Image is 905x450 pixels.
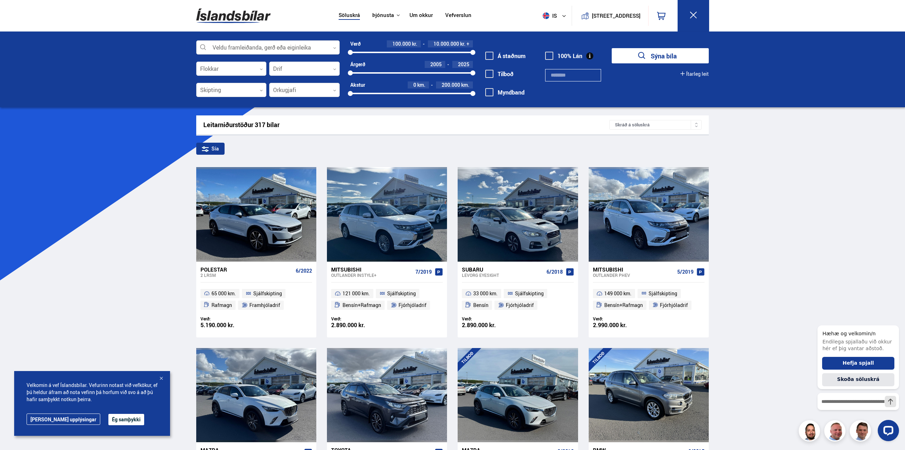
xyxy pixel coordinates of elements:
[392,40,411,47] span: 100.000
[461,82,469,88] span: km.
[108,414,144,425] button: Ég samþykki
[200,266,293,273] div: Polestar
[680,71,709,77] button: Ítarleg leit
[203,121,610,129] div: Leitarniðurstöður 317 bílar
[331,316,387,321] div: Verð:
[576,6,644,26] a: [STREET_ADDRESS]
[27,382,158,403] span: Velkomin á vef Íslandsbílar. Vefurinn notast við vefkökur, ef þú heldur áfram að nota vefinn þá h...
[593,316,649,321] div: Verð:
[434,40,459,47] span: 10.000.000
[211,289,236,298] span: 65 000 km.
[343,301,381,309] span: Bensín+Rafmagn
[462,316,518,321] div: Verð:
[200,316,256,321] div: Verð:
[485,89,525,96] label: Myndband
[506,301,534,309] span: Fjórhjóladrif
[413,81,416,88] span: 0
[515,289,544,298] span: Sjálfskipting
[609,120,702,130] div: Skráð á söluskrá
[343,289,370,298] span: 121 000 km.
[445,12,471,19] a: Vefverslun
[200,273,293,278] div: 2 LRSM
[595,13,638,19] button: [STREET_ADDRESS]
[593,273,674,278] div: Outlander PHEV
[253,289,282,298] span: Sjálfskipting
[589,262,709,337] a: Mitsubishi Outlander PHEV 5/2019 149 000 km. Sjálfskipting Bensín+Rafmagn Fjórhjóladrif Verð: 2.9...
[372,12,394,19] button: Þjónusta
[331,266,413,273] div: Mitsubishi
[350,62,365,67] div: Árgerð
[460,41,465,47] span: kr.
[417,82,425,88] span: km.
[458,262,578,337] a: Subaru Levorg EYESIGHT 6/2018 33 000 km. Sjálfskipting Bensín Fjórhjóladrif Verð: 2.890.000 kr.
[398,301,426,309] span: Fjórhjóladrif
[604,301,643,309] span: Bensín+Rafmagn
[211,301,232,309] span: Rafmagn
[547,269,563,275] span: 6/2018
[812,312,902,447] iframe: LiveChat chat widget
[612,48,709,63] button: Sýna bíla
[462,273,543,278] div: Levorg EYESIGHT
[430,61,442,68] span: 2005
[462,322,518,328] div: 2.890.000 kr.
[800,421,821,443] img: nhp88E3Fdnt1Opn2.png
[540,12,558,19] span: is
[249,301,280,309] span: Framhjóladrif
[350,82,365,88] div: Akstur
[462,266,543,273] div: Subaru
[350,41,361,47] div: Verð
[473,289,498,298] span: 33 000 km.
[296,268,312,274] span: 6/2022
[540,5,572,26] button: is
[593,266,674,273] div: Mitsubishi
[485,71,514,77] label: Tilboð
[27,414,100,425] a: [PERSON_NAME] upplýsingar
[649,289,677,298] span: Sjálfskipting
[196,143,225,155] div: Sía
[593,322,649,328] div: 2.990.000 kr.
[660,301,688,309] span: Fjórhjóladrif
[327,262,447,337] a: Mitsubishi Outlander INSTYLE+ 7/2019 121 000 km. Sjálfskipting Bensín+Rafmagn Fjórhjóladrif Verð:...
[387,289,416,298] span: Sjálfskipting
[545,53,582,59] label: 100% Lán
[409,12,433,19] a: Um okkur
[442,81,460,88] span: 200.000
[412,41,417,47] span: kr.
[677,269,694,275] span: 5/2019
[415,269,432,275] span: 7/2019
[604,289,632,298] span: 149 000 km.
[339,12,360,19] a: Söluskrá
[543,12,549,19] img: svg+xml;base64,PHN2ZyB4bWxucz0iaHR0cDovL3d3dy53My5vcmcvMjAwMC9zdmciIHdpZHRoPSI1MTIiIGhlaWdodD0iNT...
[196,262,316,337] a: Polestar 2 LRSM 6/2022 65 000 km. Sjálfskipting Rafmagn Framhjóladrif Verð: 5.190.000 kr.
[466,41,469,47] span: +
[473,301,488,309] span: Bensín
[331,273,413,278] div: Outlander INSTYLE+
[200,322,256,328] div: 5.190.000 kr.
[485,53,526,59] label: Á staðnum
[458,61,469,68] span: 2025
[196,4,271,27] img: G0Ugv5HjCgRt.svg
[331,322,387,328] div: 2.890.000 kr.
